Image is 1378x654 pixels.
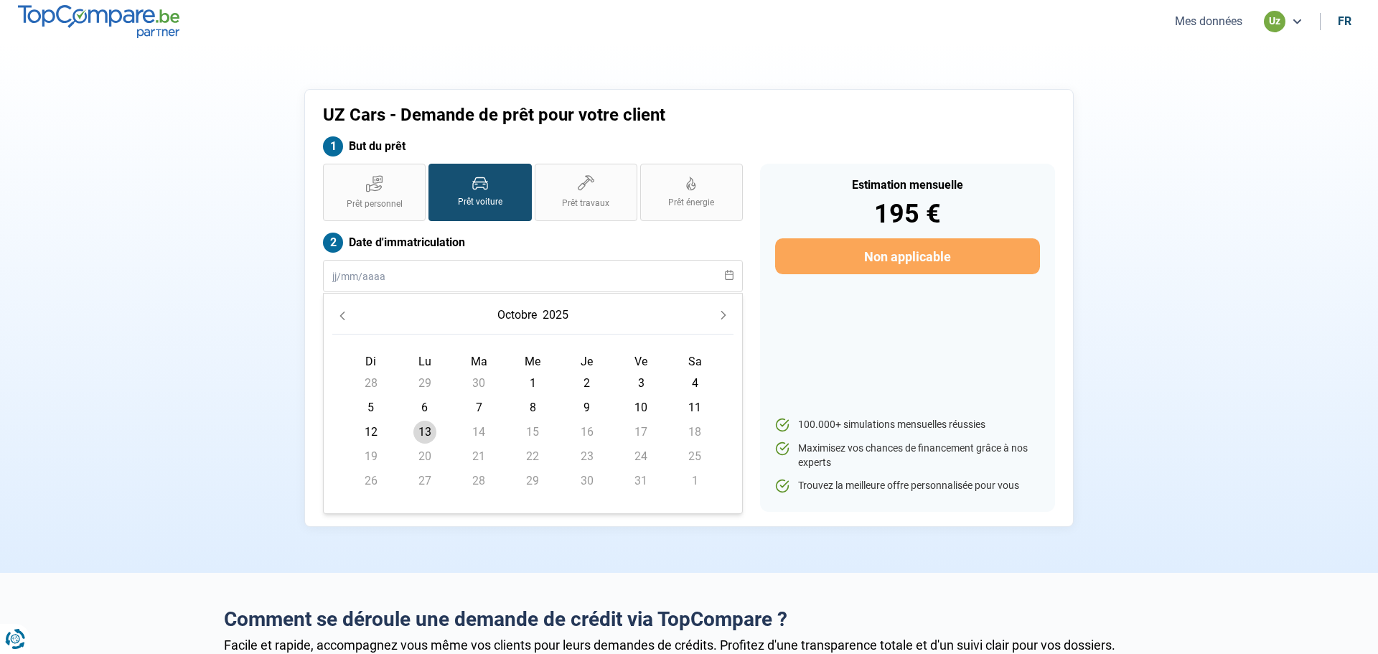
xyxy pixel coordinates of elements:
[576,396,599,419] span: 9
[467,421,490,444] span: 14
[413,421,436,444] span: 13
[683,445,706,468] span: 25
[398,371,451,396] td: 29
[1171,14,1247,29] button: Mes données
[576,421,599,444] span: 16
[629,445,652,468] span: 24
[540,302,571,328] button: Choose Year
[452,444,506,469] td: 21
[398,420,451,444] td: 13
[506,396,560,420] td: 8
[467,372,490,395] span: 30
[634,355,647,368] span: Ve
[360,421,383,444] span: 12
[629,396,652,419] span: 10
[775,201,1040,227] div: 195 €
[560,420,614,444] td: 16
[629,470,652,492] span: 31
[668,396,722,420] td: 11
[775,418,1040,432] li: 100.000+ simulations mensuelles réussies
[713,305,733,325] button: Next Month
[614,371,667,396] td: 3
[365,355,376,368] span: Di
[668,371,722,396] td: 4
[467,396,490,419] span: 7
[614,469,667,493] td: 31
[506,469,560,493] td: 29
[347,198,403,210] span: Prêt personnel
[521,445,544,468] span: 22
[560,371,614,396] td: 2
[521,396,544,419] span: 8
[775,442,1040,470] li: Maximisez vos chances de financement grâce à nos experts
[452,371,506,396] td: 30
[452,396,506,420] td: 7
[452,420,506,444] td: 14
[521,421,544,444] span: 15
[525,355,540,368] span: Me
[629,372,652,395] span: 3
[775,479,1040,493] li: Trouvez la meilleure offre personnalisée pour vous
[683,396,706,419] span: 11
[418,355,431,368] span: Lu
[614,396,667,420] td: 10
[323,233,743,253] label: Date d'immatriculation
[467,470,490,492] span: 28
[344,420,398,444] td: 12
[467,445,490,468] span: 21
[668,444,722,469] td: 25
[495,302,540,328] button: Choose Month
[398,396,451,420] td: 6
[332,305,352,325] button: Previous Month
[323,105,868,126] h1: UZ Cars - Demande de prêt pour votre client
[344,469,398,493] td: 26
[506,420,560,444] td: 15
[576,445,599,468] span: 23
[775,238,1040,274] button: Non applicable
[344,444,398,469] td: 19
[688,355,702,368] span: Sa
[398,469,451,493] td: 27
[629,421,652,444] span: 17
[323,136,743,157] label: But du prêt
[18,5,179,37] img: TopCompare.be
[224,637,1154,653] div: Facile et rapide, accompagnez vous même vos clients pour leurs demandes de crédits. Profitez d'un...
[323,260,743,292] input: jj/mm/aaaa
[668,420,722,444] td: 18
[360,396,383,419] span: 5
[560,469,614,493] td: 30
[452,469,506,493] td: 28
[1264,11,1285,32] div: uz
[471,355,487,368] span: Ma
[560,396,614,420] td: 9
[344,396,398,420] td: 5
[224,607,1154,632] h2: Comment se déroule une demande de crédit via TopCompare ?
[413,396,436,419] span: 6
[323,293,743,514] div: Choose Date
[506,371,560,396] td: 1
[413,470,436,492] span: 27
[614,444,667,469] td: 24
[506,444,560,469] td: 22
[1338,14,1351,28] div: fr
[614,420,667,444] td: 17
[683,421,706,444] span: 18
[576,470,599,492] span: 30
[398,444,451,469] td: 20
[581,355,593,368] span: Je
[668,197,714,209] span: Prêt énergie
[562,197,609,210] span: Prêt travaux
[360,445,383,468] span: 19
[413,445,436,468] span: 20
[683,470,706,492] span: 1
[560,444,614,469] td: 23
[683,372,706,395] span: 4
[360,470,383,492] span: 26
[521,470,544,492] span: 29
[775,179,1040,191] div: Estimation mensuelle
[576,372,599,395] span: 2
[668,469,722,493] td: 1
[458,196,502,208] span: Prêt voiture
[360,372,383,395] span: 28
[344,371,398,396] td: 28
